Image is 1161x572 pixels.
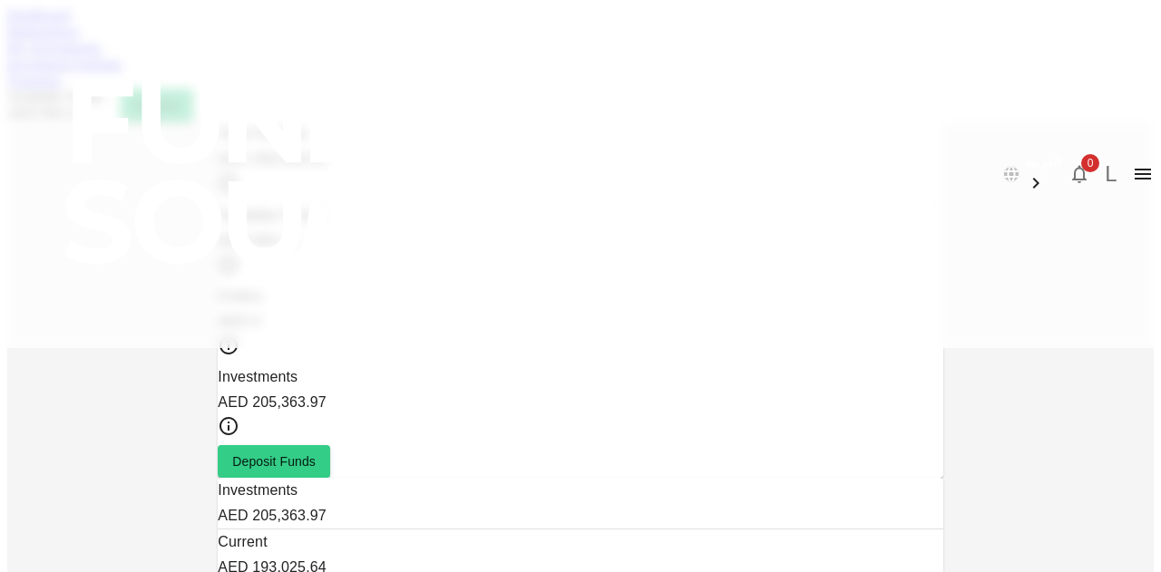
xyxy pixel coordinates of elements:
div: AED 205,363.97 [218,390,942,415]
button: L [1098,160,1125,188]
span: العربية [1025,154,1061,169]
span: Investments [218,482,298,498]
div: AED 205,363.97 [218,503,942,528]
button: Deposit Funds [218,445,330,478]
button: 0 [1061,156,1098,192]
span: Investments [218,369,298,384]
span: Current [218,534,267,549]
span: 0 [1081,154,1099,172]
